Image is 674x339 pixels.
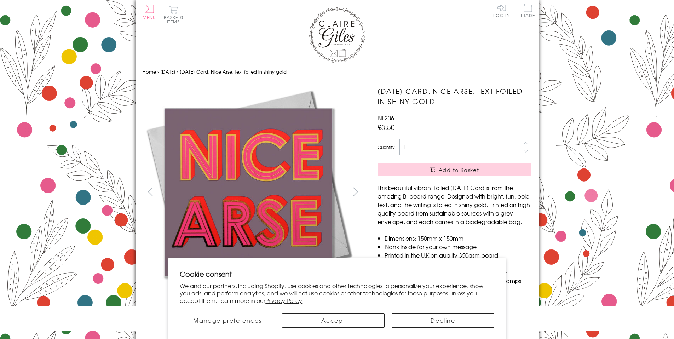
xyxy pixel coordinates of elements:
[180,68,287,75] span: [DATE] Card, Nice Arse, text foiled in shiny gold
[157,68,159,75] span: ›
[378,144,394,150] label: Quantity
[143,14,156,21] span: Menu
[180,269,494,279] h2: Cookie consent
[142,86,355,298] img: Valentine's Day Card, Nice Arse, text foiled in shiny gold
[143,5,156,19] button: Menu
[378,183,531,226] p: This beautiful vibrant foiled [DATE] Card is from the amazing Billboard range. Designed with brig...
[180,313,275,328] button: Manage preferences
[164,6,183,24] button: Basket0 items
[265,296,302,305] a: Privacy Policy
[309,7,365,63] img: Claire Giles Greetings Cards
[363,86,576,298] img: Valentine's Day Card, Nice Arse, text foiled in shiny gold
[143,65,532,79] nav: breadcrumbs
[385,251,531,259] li: Printed in the U.K on quality 350gsm board
[282,313,385,328] button: Accept
[378,114,394,122] span: BIL206
[167,14,183,25] span: 0 items
[520,4,535,17] span: Trade
[193,316,261,324] span: Manage preferences
[520,4,535,19] a: Trade
[385,234,531,242] li: Dimensions: 150mm x 150mm
[385,242,531,251] li: Blank inside for your own message
[177,68,178,75] span: ›
[143,68,156,75] a: Home
[378,163,531,176] button: Add to Basket
[392,313,494,328] button: Decline
[493,4,510,17] a: Log In
[378,86,531,107] h1: [DATE] Card, Nice Arse, text foiled in shiny gold
[378,122,395,132] span: £3.50
[180,282,494,304] p: We and our partners, including Shopify, use cookies and other technologies to personalize your ex...
[160,68,175,75] a: [DATE]
[143,184,159,200] button: prev
[439,166,479,173] span: Add to Basket
[347,184,363,200] button: next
